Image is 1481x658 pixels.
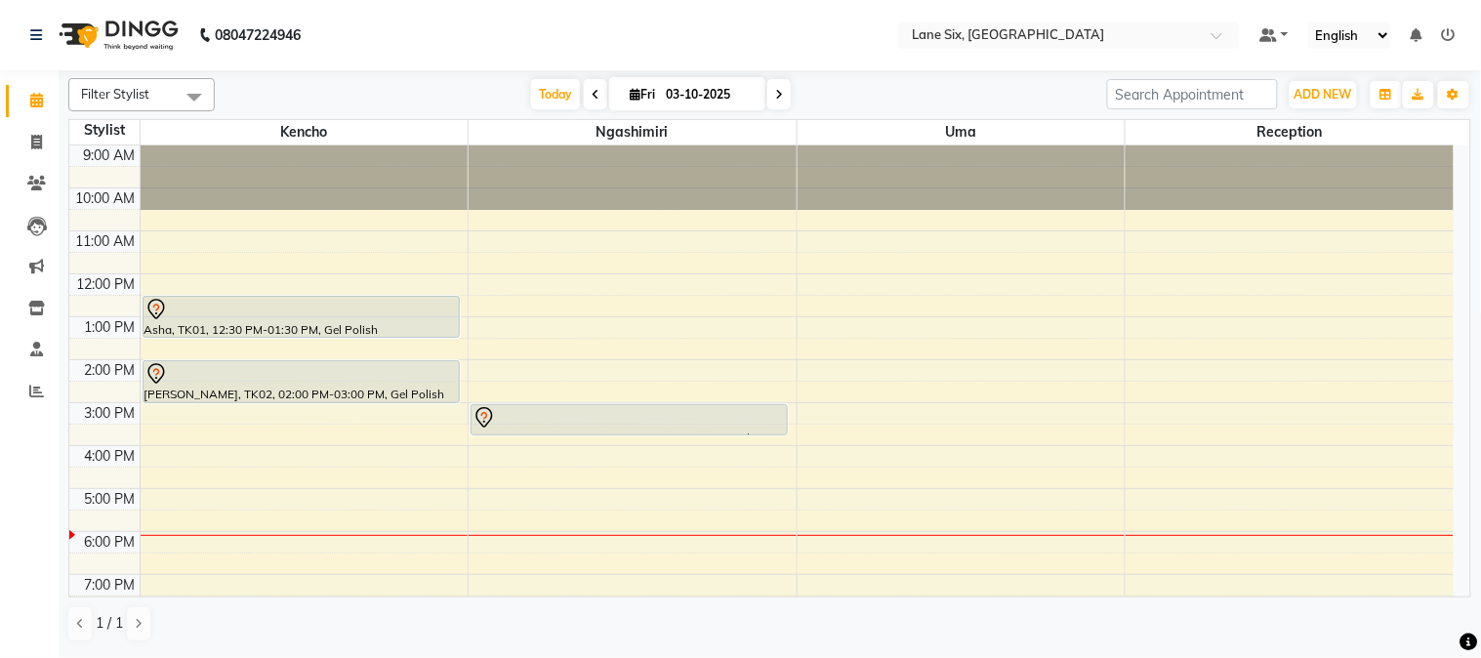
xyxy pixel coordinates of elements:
span: Filter Stylist [81,86,149,102]
img: logo [50,8,184,62]
div: 12:00 PM [73,274,140,295]
div: 3:00 PM [81,403,140,424]
div: Asha, TK01, 12:30 PM-01:30 PM, Gel Polish [144,297,459,337]
div: 10:00 AM [72,188,140,209]
span: Kencho [141,120,469,144]
span: Fri [625,87,660,102]
span: Ngashimiri [469,120,797,144]
div: 6:00 PM [81,532,140,553]
span: ADD NEW [1295,87,1352,102]
input: 2025-10-03 [660,80,758,109]
div: 5:00 PM [81,489,140,510]
div: 1:00 PM [81,317,140,338]
div: Stylist [69,120,140,141]
span: Uma [798,120,1126,144]
span: 1 / 1 [96,613,123,634]
b: 08047224946 [215,8,301,62]
button: ADD NEW [1290,81,1357,108]
div: 11:00 AM [72,231,140,252]
span: Reception [1126,120,1454,144]
div: [PERSON_NAME], TK02, 02:00 PM-03:00 PM, Gel Polish [144,361,459,402]
div: 7:00 PM [81,575,140,596]
div: 2:00 PM [81,360,140,381]
input: Search Appointment [1107,79,1278,109]
span: Today [531,79,580,109]
div: 4:00 PM [81,446,140,467]
div: [PERSON_NAME], TK02, 03:00 PM-03:45 PM, Regular Pedicure [472,405,787,434]
div: 9:00 AM [80,145,140,166]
